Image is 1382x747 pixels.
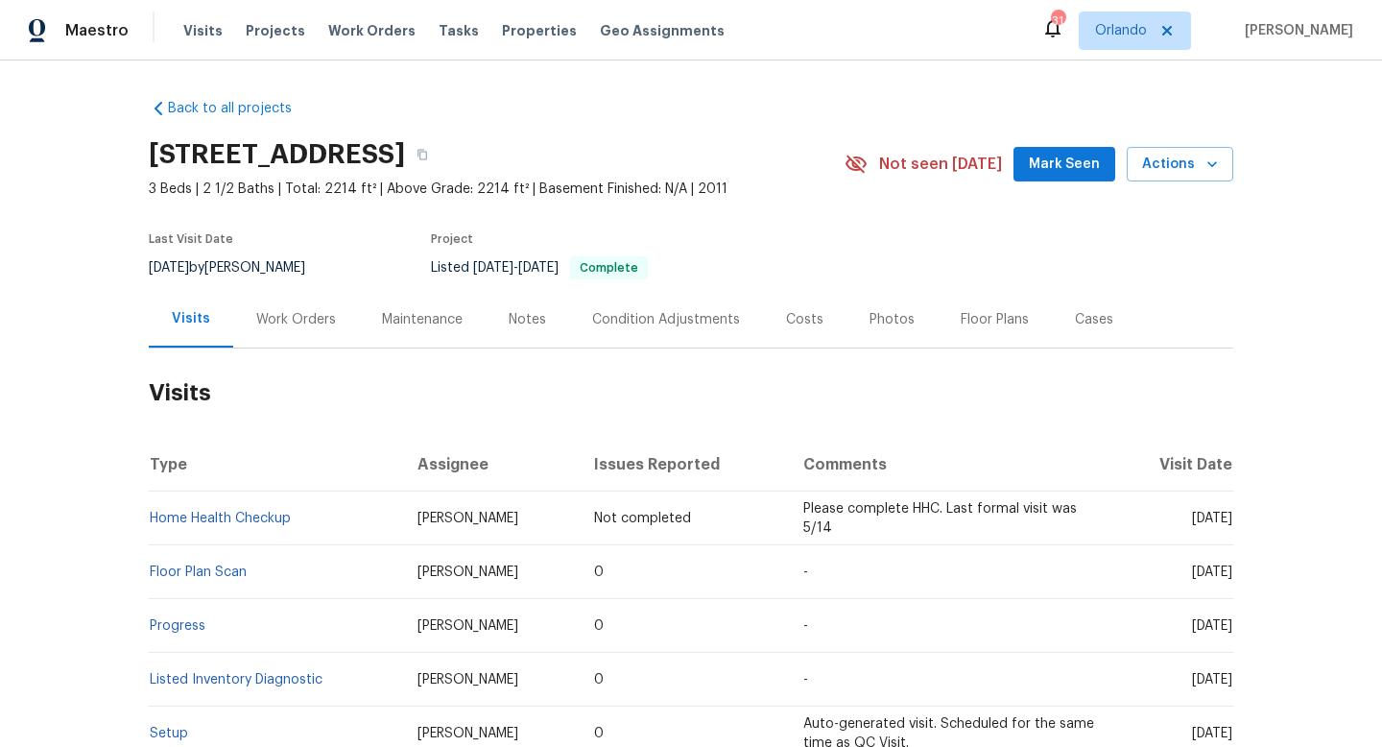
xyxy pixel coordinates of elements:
[149,349,1233,438] h2: Visits
[417,512,518,525] span: [PERSON_NAME]
[1127,147,1233,182] button: Actions
[149,99,333,118] a: Back to all projects
[592,310,740,329] div: Condition Adjustments
[150,619,205,633] a: Progress
[502,21,577,40] span: Properties
[246,21,305,40] span: Projects
[1142,153,1218,177] span: Actions
[803,502,1077,535] span: Please complete HHC. Last formal visit was 5/14
[149,261,189,275] span: [DATE]
[405,137,440,172] button: Copy Address
[149,145,405,164] h2: [STREET_ADDRESS]
[150,512,291,525] a: Home Health Checkup
[788,438,1113,492] th: Comments
[417,566,518,579] span: [PERSON_NAME]
[594,566,604,579] span: 0
[149,233,233,245] span: Last Visit Date
[431,233,473,245] span: Project
[149,256,328,279] div: by [PERSON_NAME]
[1075,310,1113,329] div: Cases
[417,727,518,740] span: [PERSON_NAME]
[417,673,518,687] span: [PERSON_NAME]
[439,24,479,37] span: Tasks
[1192,673,1232,687] span: [DATE]
[594,673,604,687] span: 0
[417,619,518,633] span: [PERSON_NAME]
[572,262,646,274] span: Complete
[1192,727,1232,740] span: [DATE]
[600,21,725,40] span: Geo Assignments
[961,310,1029,329] div: Floor Plans
[256,310,336,329] div: Work Orders
[1029,153,1100,177] span: Mark Seen
[509,310,546,329] div: Notes
[1013,147,1115,182] button: Mark Seen
[172,309,210,328] div: Visits
[594,619,604,633] span: 0
[1237,21,1353,40] span: [PERSON_NAME]
[1192,566,1232,579] span: [DATE]
[803,673,808,687] span: -
[1051,12,1064,31] div: 31
[473,261,513,275] span: [DATE]
[65,21,129,40] span: Maestro
[879,155,1002,174] span: Not seen [DATE]
[594,512,691,525] span: Not completed
[328,21,416,40] span: Work Orders
[150,727,188,740] a: Setup
[594,727,604,740] span: 0
[786,310,823,329] div: Costs
[1113,438,1233,492] th: Visit Date
[870,310,915,329] div: Photos
[431,261,648,275] span: Listed
[579,438,789,492] th: Issues Reported
[183,21,223,40] span: Visits
[803,619,808,633] span: -
[150,566,247,579] a: Floor Plan Scan
[149,180,845,199] span: 3 Beds | 2 1/2 Baths | Total: 2214 ft² | Above Grade: 2214 ft² | Basement Finished: N/A | 2011
[803,566,808,579] span: -
[473,261,559,275] span: -
[1192,512,1232,525] span: [DATE]
[402,438,579,492] th: Assignee
[518,261,559,275] span: [DATE]
[1192,619,1232,633] span: [DATE]
[150,673,322,687] a: Listed Inventory Diagnostic
[149,438,402,492] th: Type
[1095,21,1147,40] span: Orlando
[382,310,463,329] div: Maintenance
